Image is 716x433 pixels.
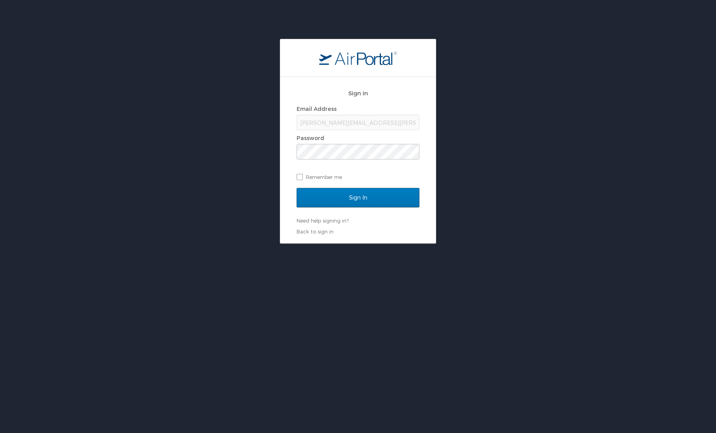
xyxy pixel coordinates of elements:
[297,228,334,235] a: Back to sign in
[297,89,419,98] h2: Sign In
[297,135,324,141] label: Password
[297,171,419,183] label: Remember me
[297,188,419,207] input: Sign In
[319,51,397,65] img: logo
[297,217,349,224] a: Need help signing in?
[297,105,337,112] label: Email Address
